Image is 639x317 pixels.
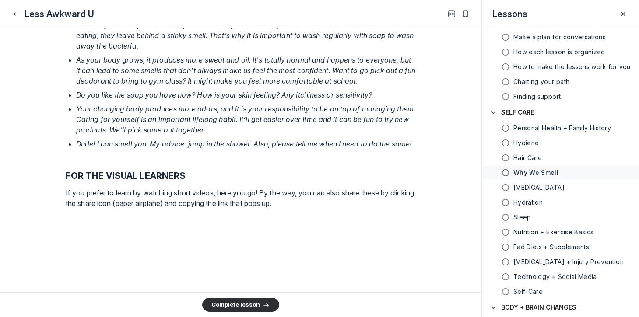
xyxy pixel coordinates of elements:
[482,121,639,135] a: Personal Health + Family History
[513,168,558,177] h5: Why We Smell
[513,48,605,56] h5: How each lesson is organized
[513,243,589,251] h5: Fad Diets + Supplements
[482,195,639,209] a: Hydration
[202,298,279,312] button: Complete lesson
[513,198,543,207] h5: Hydration
[482,299,639,316] button: BODY + BRAIN CHANGES
[76,139,411,148] em: Dude! I can smell you. My advice: jump in the shower. Also, please tell me when I need to do the ...
[482,75,639,89] a: Charting your path
[482,90,639,104] a: Finding support
[513,183,565,192] span: Skin Care
[66,188,416,209] p: If you prefer to learn by watching short videos, here you go! By the way, you can also share thes...
[513,228,593,237] h5: Nutrition + Exercise Basics
[25,8,94,20] h1: Less Awkward U
[513,183,565,192] h5: [MEDICAL_DATA]
[492,8,527,20] h3: Lessons
[11,9,21,19] button: Close
[482,285,639,299] a: Self-Care
[76,105,417,134] em: Your changing body produces more odors, and it is your responsibility to be on top of managing th...
[513,258,624,266] span: Concussion + Injury Prevention
[513,77,569,86] h5: Charting your path
[482,181,639,195] a: [MEDICAL_DATA]
[482,136,639,150] a: Hygiene
[513,258,624,266] h5: [MEDICAL_DATA] + Injury Prevention
[446,9,457,19] button: Open Table of contents
[513,63,631,71] h5: How to make the lessons work for you
[482,210,639,224] a: Sleep
[76,21,416,50] em: Just like food scraps in the trash, the sweat on your skin can feed bacteria. When bacteria are d...
[513,272,597,281] h5: Technology + Social Media
[513,124,611,132] h5: Personal Health + Family History
[513,213,531,222] h5: Sleep
[482,225,639,239] a: Nutrition + Exercise Basics
[513,153,542,162] h5: Hair Care
[513,33,606,42] h5: Make a plan for conversations
[76,91,372,99] em: Do you like the soap you have now? How is your skin feeling? Any itchiness or sensitivity?
[501,108,534,117] h4: SELF CARE
[513,287,543,296] h5: Self-Care
[66,171,186,181] strong: FOR THE VISUAL LEARNERS
[482,151,639,165] a: Hair Care
[482,30,639,44] a: Make a plan for conversations
[460,9,471,19] button: Bookmarks
[482,270,639,284] a: Technology + Social Media
[482,60,639,74] a: How to make the lessons work for you
[482,166,639,180] a: Why We Smell
[513,139,539,147] h5: Hygiene
[482,255,639,269] a: [MEDICAL_DATA] + Injury Prevention
[482,45,639,59] a: How each lesson is organized
[482,104,639,121] button: SELF CARE
[76,56,417,85] em: As your body grows, it produces more sweat and oil. It's totally normal and happens to everyone, ...
[501,303,576,312] h4: BODY + BRAIN CHANGES
[618,9,628,19] button: Close
[513,92,561,101] h5: Finding support
[482,240,639,254] a: Fad Diets + Supplements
